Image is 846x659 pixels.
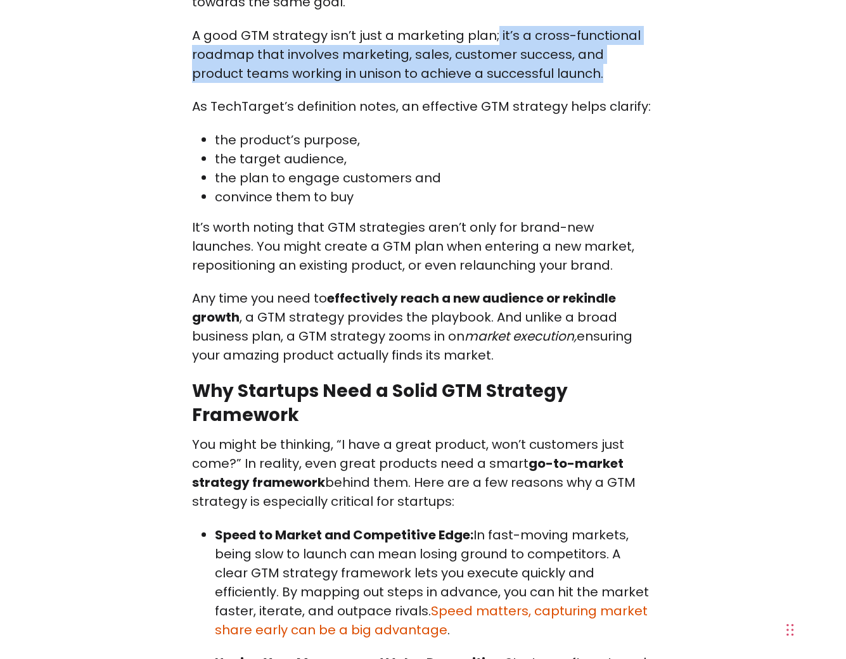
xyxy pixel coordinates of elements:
strong: Speed to Market and Competitive Edge: [215,526,473,544]
li: the plan to engage customers and [215,168,655,187]
strong: go-to-market strategy framework [192,455,624,491]
p: As TechTarget’s definition notes, an effective GTM strategy helps clarify: [192,97,655,116]
li: the target audience, [215,149,655,168]
strong: effectively reach a new audience or rekindle growth [192,289,616,326]
div: Dra [786,611,794,649]
p: Any time you need to , a GTM strategy provides the playbook. And unlike a broad business plan, a ... [192,289,655,365]
p: A good GTM strategy isn’t just a marketing plan; it’s a cross-functional roadmap that involves ma... [192,26,655,83]
div: Kontrollprogram for chat [783,598,846,659]
em: market execution, [465,327,577,345]
p: You might be thinking, “I have a great product, won’t customers just come?” In reality, even grea... [192,435,655,511]
h2: Why Startups Need a Solid GTM Strategy Framework [192,379,655,427]
a: Speed matters, capturing market share early can be a big advantage [215,602,648,639]
iframe: Chat Widget [783,598,846,659]
li: the product’s purpose, [215,130,655,149]
li: convince them to buy [215,187,655,206]
p: It’s worth noting that GTM strategies aren’t only for brand-new launches. You might create a GTM ... [192,218,655,275]
p: In fast-moving markets, being slow to launch can mean losing ground to competitors. A clear GTM s... [215,525,655,639]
